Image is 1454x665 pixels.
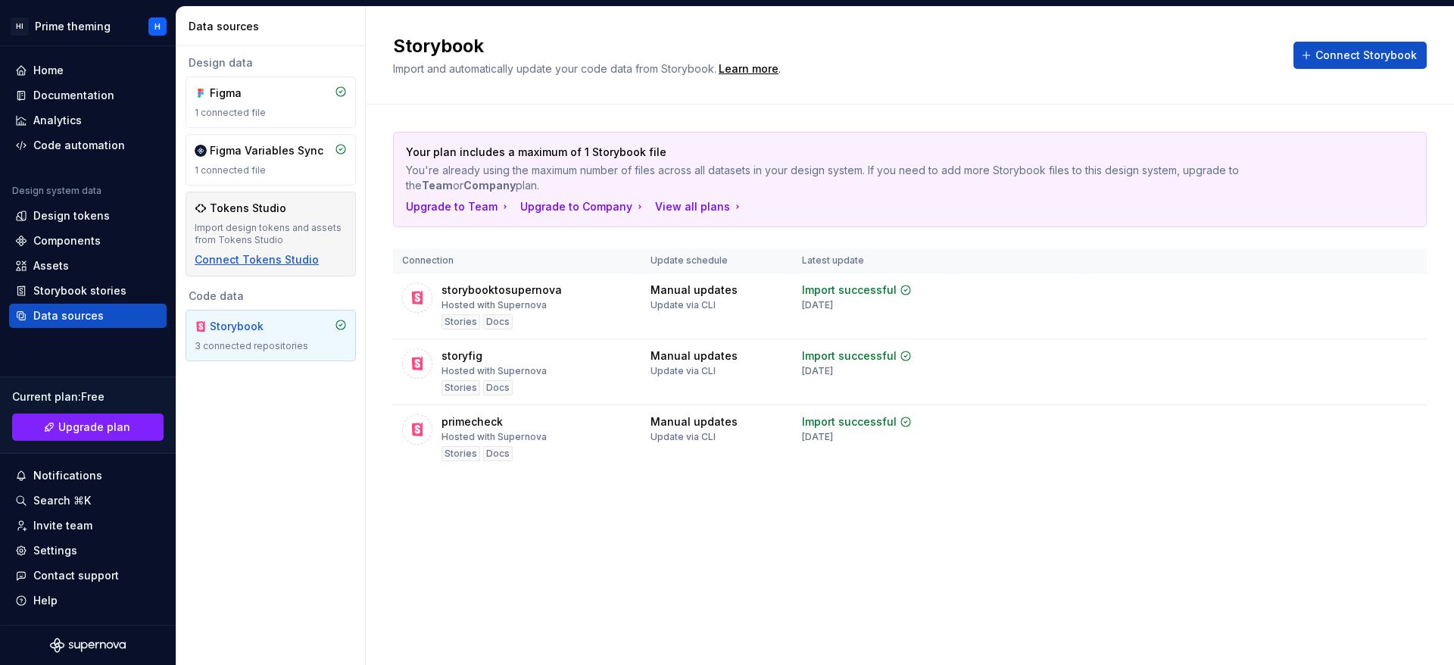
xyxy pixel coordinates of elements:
[651,414,738,429] div: Manual updates
[483,314,513,329] div: Docs
[716,64,781,75] span: .
[195,340,347,352] div: 3 connected repositories
[802,431,833,443] div: [DATE]
[195,252,319,267] button: Connect Tokens Studio
[641,248,793,273] th: Update schedule
[9,514,167,538] a: Invite team
[442,446,480,461] div: Stories
[58,420,130,435] span: Upgrade plan
[442,299,547,311] div: Hosted with Supernova
[33,258,69,273] div: Assets
[195,164,347,176] div: 1 connected file
[9,464,167,488] button: Notifications
[9,254,167,278] a: Assets
[35,19,111,34] div: Prime theming
[210,201,286,216] div: Tokens Studio
[189,19,359,34] div: Data sources
[186,134,356,186] a: Figma Variables Sync1 connected file
[406,145,1308,160] p: Your plan includes a maximum of 1 Storybook file
[33,63,64,78] div: Home
[442,365,547,377] div: Hosted with Supernova
[442,380,480,395] div: Stories
[802,348,897,364] div: Import successful
[802,283,897,298] div: Import successful
[33,283,126,298] div: Storybook stories
[520,199,646,214] button: Upgrade to Company
[186,76,356,128] a: Figma1 connected file
[802,299,833,311] div: [DATE]
[483,446,513,461] div: Docs
[12,185,101,197] div: Design system data
[655,199,744,214] button: View all plans
[12,414,164,441] a: Upgrade plan
[33,543,77,558] div: Settings
[33,518,92,533] div: Invite team
[33,493,91,508] div: Search ⌘K
[442,348,482,364] div: storyfig
[9,564,167,588] button: Contact support
[651,283,738,298] div: Manual updates
[9,229,167,253] a: Components
[186,289,356,304] div: Code data
[406,199,511,214] button: Upgrade to Team
[9,204,167,228] a: Design tokens
[802,414,897,429] div: Import successful
[50,638,126,653] svg: Supernova Logo
[33,593,58,608] div: Help
[9,83,167,108] a: Documentation
[393,34,1275,58] h2: Storybook
[12,389,164,404] div: Current plan : Free
[393,248,641,273] th: Connection
[33,113,82,128] div: Analytics
[793,248,950,273] th: Latest update
[9,108,167,133] a: Analytics
[651,431,716,443] div: Update via CLI
[33,233,101,248] div: Components
[11,17,29,36] div: HI
[651,299,716,311] div: Update via CLI
[442,414,503,429] div: primecheck
[422,179,453,192] b: Team
[186,55,356,70] div: Design data
[9,589,167,613] button: Help
[3,10,173,42] button: HIPrime themingH
[393,62,716,75] span: Import and automatically update your code data from Storybook.
[154,20,161,33] div: H
[651,365,716,377] div: Update via CLI
[1315,48,1417,63] span: Connect Storybook
[9,304,167,328] a: Data sources
[33,308,104,323] div: Data sources
[33,208,110,223] div: Design tokens
[442,431,547,443] div: Hosted with Supernova
[442,314,480,329] div: Stories
[1293,42,1427,69] button: Connect Storybook
[802,365,833,377] div: [DATE]
[210,319,282,334] div: Storybook
[186,192,356,276] a: Tokens StudioImport design tokens and assets from Tokens StudioConnect Tokens Studio
[9,279,167,303] a: Storybook stories
[463,179,516,192] b: Company
[33,468,102,483] div: Notifications
[210,86,282,101] div: Figma
[9,539,167,563] a: Settings
[210,143,323,158] div: Figma Variables Sync
[719,61,778,76] a: Learn more
[406,163,1308,193] p: You're already using the maximum number of files across all datasets in your design system. If yo...
[442,283,562,298] div: storybooktosupernova
[483,380,513,395] div: Docs
[651,348,738,364] div: Manual updates
[33,138,125,153] div: Code automation
[195,222,347,246] div: Import design tokens and assets from Tokens Studio
[186,310,356,361] a: Storybook3 connected repositories
[9,133,167,158] a: Code automation
[195,107,347,119] div: 1 connected file
[9,58,167,83] a: Home
[33,88,114,103] div: Documentation
[9,489,167,513] button: Search ⌘K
